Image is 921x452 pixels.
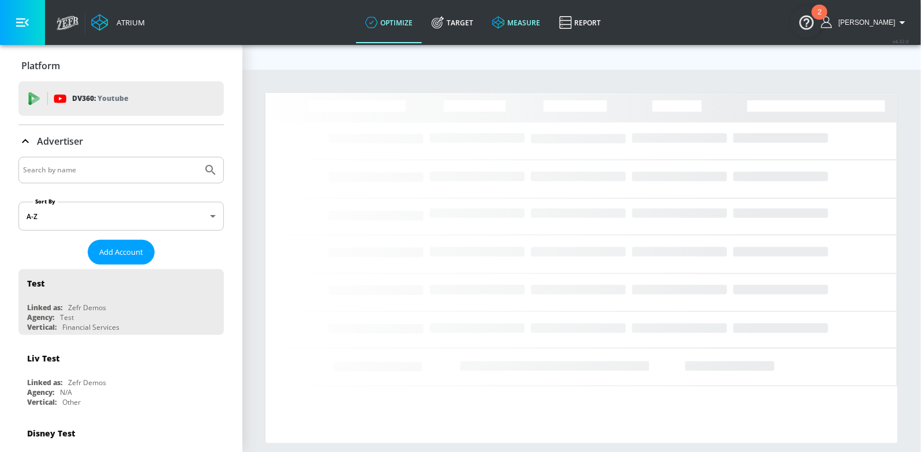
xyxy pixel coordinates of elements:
a: measure [483,2,550,43]
a: optimize [356,2,422,43]
button: [PERSON_NAME] [821,16,909,29]
div: Zefr Demos [68,378,106,387]
div: Test [60,312,74,322]
p: Platform [21,59,60,72]
div: Test [27,278,44,289]
div: Advertiser [18,125,224,157]
div: Vertical: [27,397,57,407]
div: DV360: Youtube [18,81,224,116]
button: Add Account [88,240,155,265]
div: A-Z [18,202,224,231]
div: Vertical: [27,322,57,332]
div: Liv TestLinked as:Zefr DemosAgency:N/AVertical:Other [18,344,224,410]
a: Target [422,2,483,43]
span: v 4.32.0 [893,38,909,44]
div: Agency: [27,387,54,397]
div: Agency: [27,312,54,322]
a: Report [550,2,611,43]
p: Youtube [98,92,128,104]
div: Other [62,397,81,407]
div: TestLinked as:Zefr DemosAgency:TestVertical:Financial Services [18,269,224,335]
div: Liv Test [27,353,59,364]
a: Atrium [91,14,145,31]
p: Advertiser [37,135,83,148]
div: Linked as: [27,303,62,312]
label: Sort By [33,198,58,205]
div: Financial Services [62,322,119,332]
div: Platform [18,50,224,82]
div: Linked as: [27,378,62,387]
div: Atrium [112,17,145,28]
div: N/A [60,387,72,397]
span: login as: sarah.grindle@zefr.com [834,18,896,27]
input: Search by name [23,163,198,178]
p: DV360: [72,92,128,105]
div: Disney Test [27,428,75,439]
div: 2 [818,12,822,27]
div: Zefr Demos [68,303,106,312]
button: Open Resource Center, 2 new notifications [791,6,823,38]
span: Add Account [99,246,143,259]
